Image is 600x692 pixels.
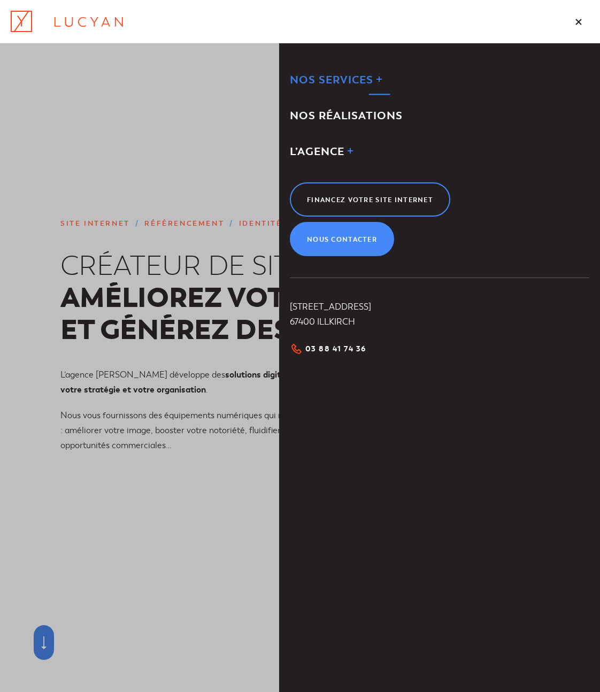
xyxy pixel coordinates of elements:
[290,222,394,256] a: Nous contacter
[307,236,377,243] span: Nous contacter
[290,109,403,122] span: Nos réalisations
[290,299,589,329] div: [STREET_ADDRESS] 67400 ILLKIRCH
[305,345,366,352] span: 03 88 41 74 36
[290,145,344,158] span: L’agence
[290,182,450,217] a: Financez votre site internet
[290,70,589,89] a: Nos services
[290,341,366,355] a: 03 88 41 74 36
[307,197,433,203] span: Financez votre site internet
[290,105,589,125] a: Nos réalisations
[290,73,373,87] span: Nos services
